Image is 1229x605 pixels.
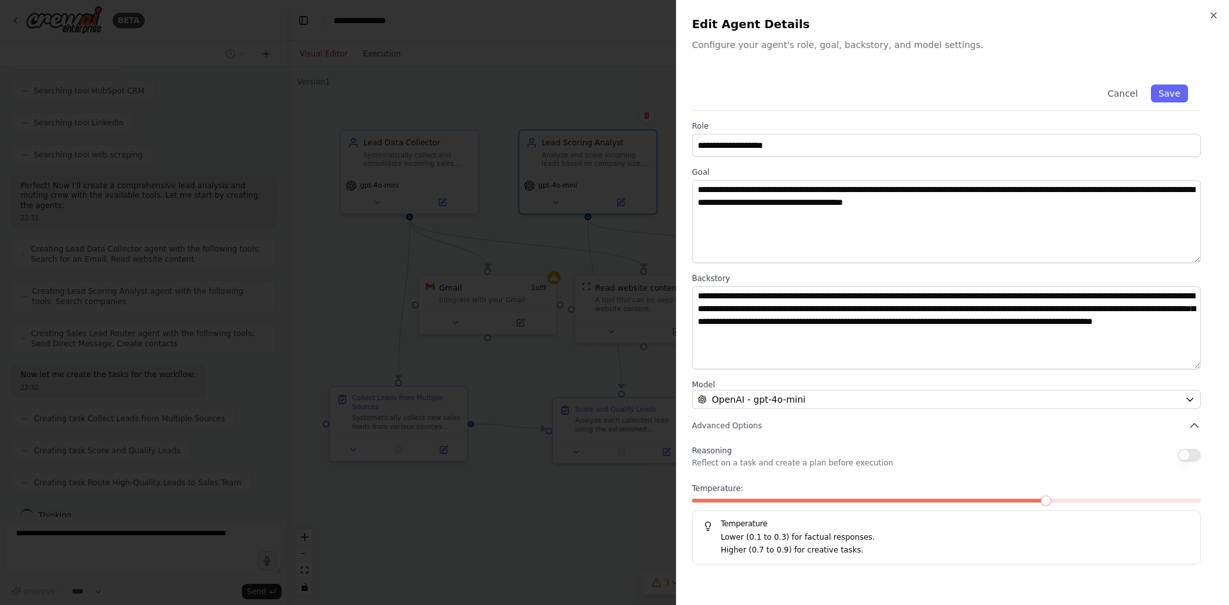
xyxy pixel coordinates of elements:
button: Cancel [1100,85,1145,102]
button: Advanced Options [692,419,1201,432]
span: Advanced Options [692,421,762,431]
span: Reasoning [692,446,732,455]
button: Save [1151,85,1188,102]
h5: Temperature [703,519,1190,529]
label: Role [692,121,1201,131]
label: Backstory [692,273,1201,284]
p: Lower (0.1 to 0.3) for factual responses. [721,531,1190,544]
span: Temperature: [692,483,743,494]
label: Model [692,380,1201,390]
p: Reflect on a task and create a plan before execution [692,458,893,468]
button: OpenAI - gpt-4o-mini [692,390,1201,409]
span: OpenAI - gpt-4o-mini [712,393,805,406]
h2: Edit Agent Details [692,15,1214,33]
label: Goal [692,167,1201,177]
p: Configure your agent's role, goal, backstory, and model settings. [692,38,1214,51]
p: Higher (0.7 to 0.9) for creative tasks. [721,544,1190,557]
